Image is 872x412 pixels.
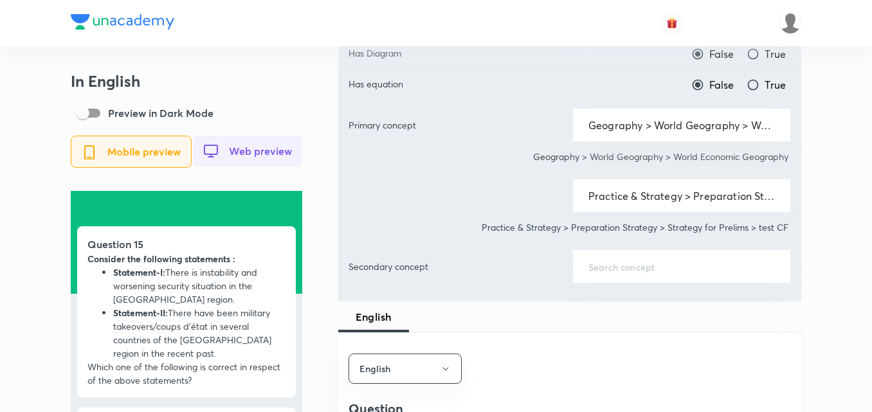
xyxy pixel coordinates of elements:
p: Practice & Strategy > Preparation Strategy > Strategy for Prelims > test CF [482,220,788,234]
input: Search concept [588,260,775,273]
button: avatar [662,13,682,33]
strong: Statement-I: [113,266,165,278]
span: True [765,77,786,93]
button: English [349,354,462,384]
li: There have been military takeovers/coups d'état in several countries of the [GEOGRAPHIC_DATA] reg... [113,306,286,360]
button: Open [783,124,786,127]
p: Which one of the following is correct in respect of the above statements? [87,360,286,387]
a: Company Logo [71,14,174,33]
span: False [709,77,734,93]
strong: Statement-II: [113,307,168,319]
img: Rajesh Kumar [779,12,801,34]
h3: In English [71,72,302,91]
p: Secondary concept [349,260,428,273]
span: English [346,309,401,325]
h5: Question 15 [87,237,286,252]
p: Geography > World Geography > World Economic Geography [533,150,788,163]
p: Primary concept [349,118,416,132]
span: False [709,46,734,62]
input: Search concept [588,119,775,131]
input: Search sub-concept [588,190,775,202]
span: True [765,46,786,62]
span: Web preview [229,145,292,157]
img: avatar [666,17,678,29]
strong: Consider the following statements : [87,253,235,265]
p: Preview in Dark Mode [108,105,213,121]
p: Has equation [349,77,403,93]
img: Company Logo [71,14,174,30]
span: Mobile preview [107,146,181,157]
button: Open [783,265,786,268]
li: There is instability and worsening security situation in the [GEOGRAPHIC_DATA] region. [113,265,286,306]
button: Open [783,195,786,197]
p: Has Diagram [349,46,401,62]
